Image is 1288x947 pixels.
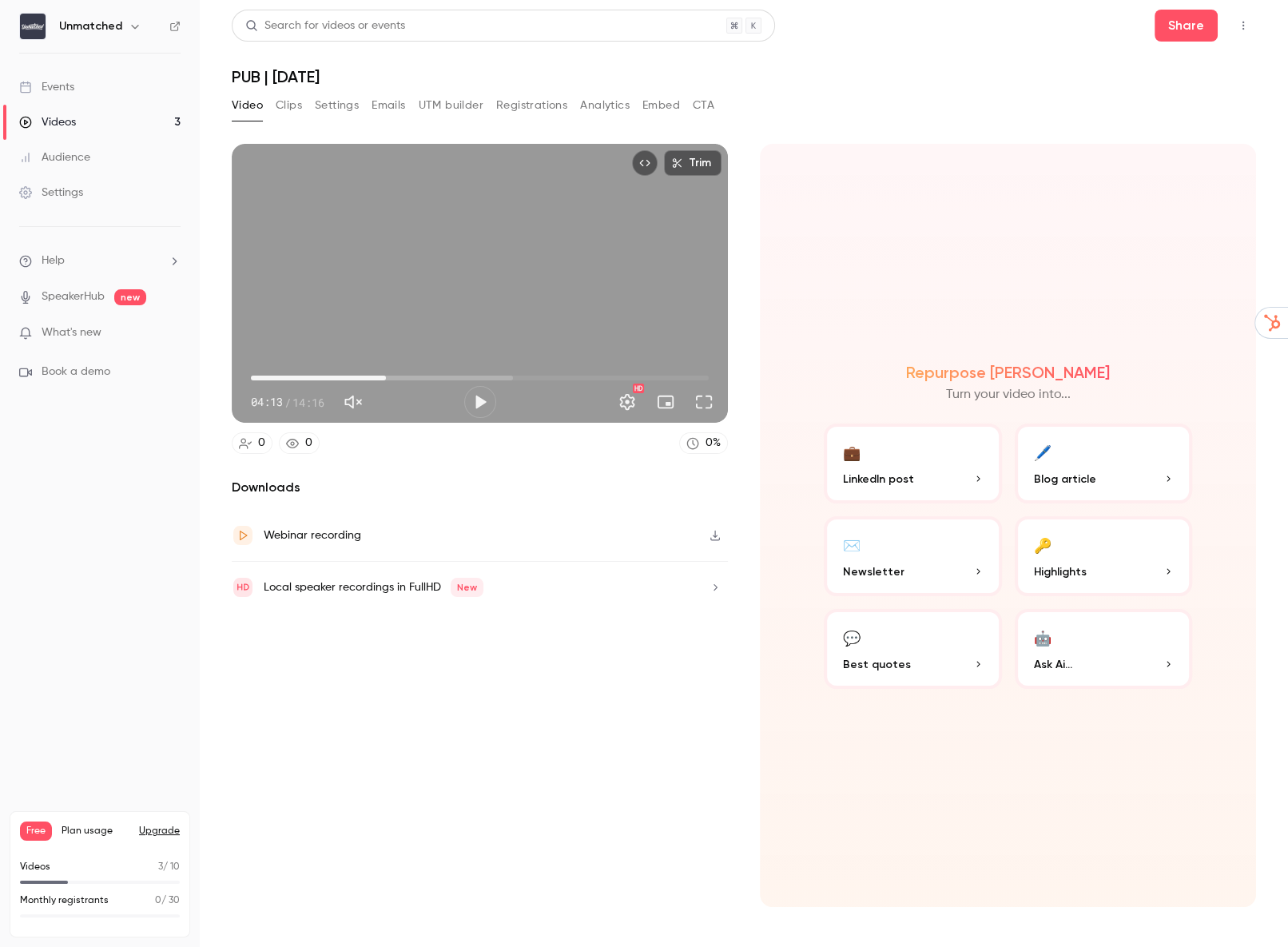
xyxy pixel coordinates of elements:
[1015,609,1193,689] button: 🤖Ask Ai...
[632,150,658,176] button: Embed video
[232,67,1256,86] h1: PUB | [DATE]
[1015,424,1193,503] button: 🖊️Blog article
[580,93,630,118] button: Analytics
[1015,516,1193,596] button: 🔑Highlights
[155,893,180,908] p: / 30
[496,93,567,118] button: Registrations
[158,860,180,874] p: / 10
[464,386,496,418] button: Play
[232,93,263,118] button: Video
[679,432,728,454] a: 0%
[20,822,52,841] span: Free
[251,394,324,411] div: 04:13
[1155,10,1218,42] button: Share
[843,471,914,487] span: LinkedIn post
[258,435,265,452] div: 0
[42,288,105,305] a: SpeakerHub
[305,435,312,452] div: 0
[650,386,682,418] button: Turn on miniplayer
[251,394,283,411] span: 04:13
[20,14,46,39] img: Unmatched
[1230,13,1256,38] button: Top Bar Actions
[843,440,861,464] div: 💼
[642,93,680,118] button: Embed
[42,324,101,341] span: What's new
[843,625,861,650] div: 💬
[1034,532,1051,557] div: 🔑
[843,656,911,673] span: Best quotes
[264,578,483,597] div: Local speaker recordings in FullHD
[245,18,405,34] div: Search for videos or events
[42,364,110,380] span: Book a demo
[706,435,721,452] div: 0 %
[161,326,181,340] iframe: Noticeable Trigger
[664,150,722,176] button: Trim
[158,862,163,872] span: 3
[292,394,324,411] span: 14:16
[276,93,302,118] button: Clips
[264,526,361,545] div: Webinar recording
[1034,563,1087,580] span: Highlights
[114,289,146,305] span: new
[824,516,1002,596] button: ✉️Newsletter
[451,578,483,597] span: New
[1034,625,1051,650] div: 🤖
[19,79,74,95] div: Events
[1034,471,1096,487] span: Blog article
[633,384,644,393] div: HD
[372,93,405,118] button: Emails
[19,149,90,165] div: Audience
[20,860,50,874] p: Videos
[19,114,76,130] div: Videos
[906,363,1110,382] h2: Repurpose [PERSON_NAME]
[19,253,181,269] li: help-dropdown-opener
[843,563,904,580] span: Newsletter
[279,432,320,454] a: 0
[232,478,728,497] h2: Downloads
[19,185,83,201] div: Settings
[62,825,129,838] span: Plan usage
[337,386,369,418] button: Unmute
[611,386,643,418] button: Settings
[693,93,714,118] button: CTA
[843,532,861,557] div: ✉️
[419,93,483,118] button: UTM builder
[1034,656,1072,673] span: Ask Ai...
[946,385,1071,404] p: Turn your video into...
[59,18,122,34] h6: Unmatched
[1034,440,1051,464] div: 🖊️
[20,893,109,908] p: Monthly registrants
[824,424,1002,503] button: 💼LinkedIn post
[42,253,65,269] span: Help
[155,896,161,905] span: 0
[139,825,180,838] button: Upgrade
[688,386,720,418] button: Full screen
[824,609,1002,689] button: 💬Best quotes
[284,394,291,411] span: /
[315,93,359,118] button: Settings
[232,432,272,454] a: 0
